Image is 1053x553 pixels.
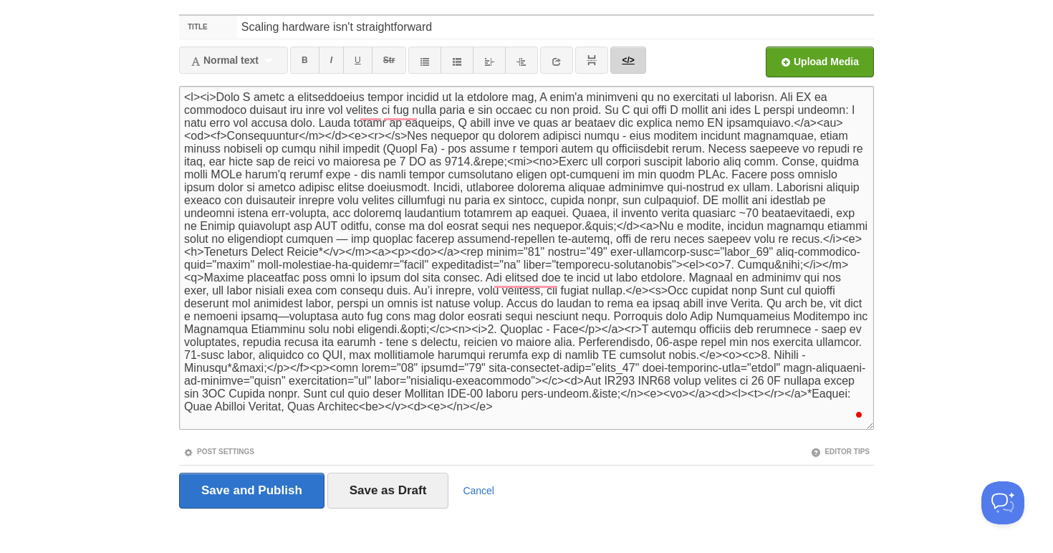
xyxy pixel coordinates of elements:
a: </> [610,47,645,74]
iframe: Help Scout Beacon - Open [981,481,1024,524]
textarea: To enrich screen reader interactions, please activate Accessibility in Grammarly extension settings [179,86,874,430]
a: Str [372,47,407,74]
a: Editor Tips [811,448,870,456]
a: Post Settings [183,448,254,456]
input: Save as Draft [327,473,449,509]
span: Normal text [191,54,259,66]
a: B [290,47,319,74]
img: pagebreak-icon.png [587,55,597,65]
a: Cancel [463,485,494,496]
label: Title [179,16,237,39]
del: Str [383,55,395,65]
input: Save and Publish [179,473,324,509]
a: U [343,47,372,74]
a: I [319,47,344,74]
